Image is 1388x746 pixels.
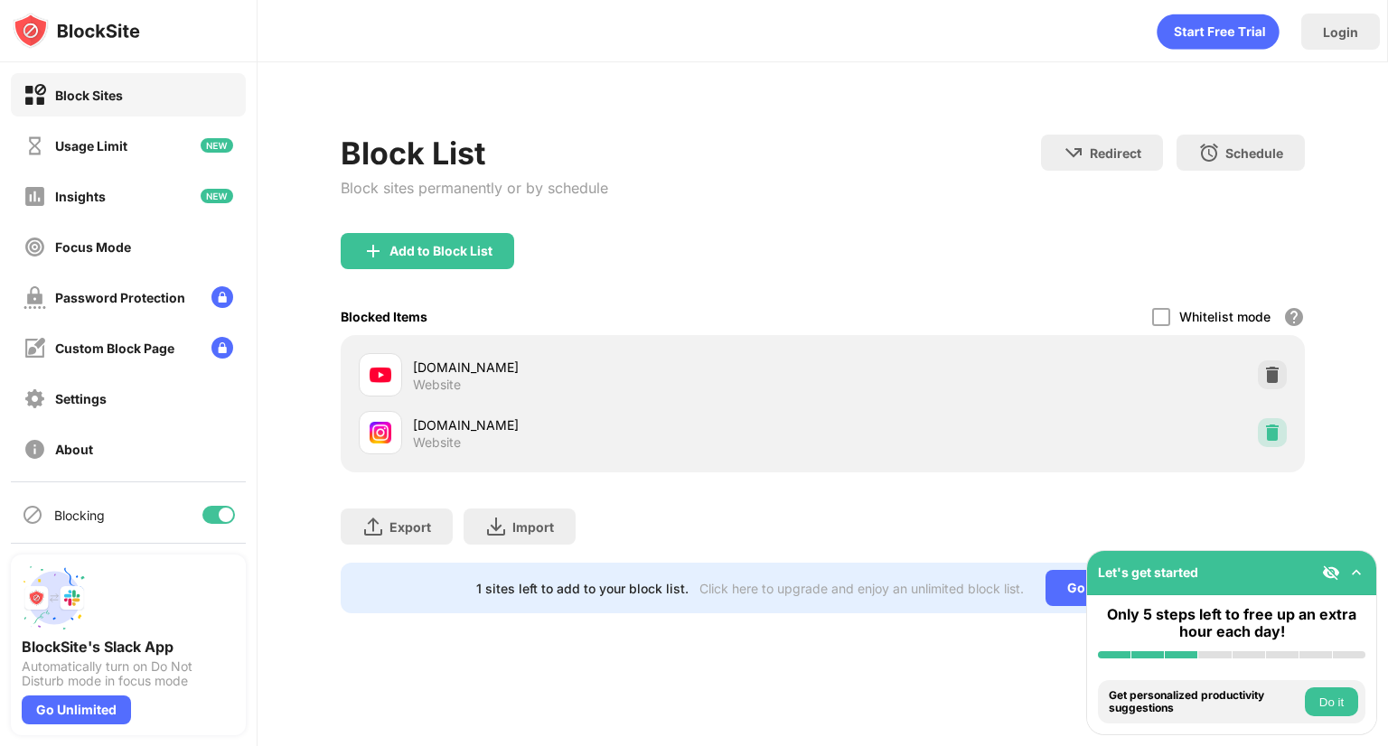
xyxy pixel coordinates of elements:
div: Focus Mode [55,239,131,255]
div: Block List [341,135,608,172]
img: password-protection-off.svg [23,286,46,309]
img: insights-off.svg [23,185,46,208]
div: Click here to upgrade and enjoy an unlimited block list. [699,581,1024,596]
div: Only 5 steps left to free up an extra hour each day! [1098,606,1365,640]
img: logo-blocksite.svg [13,13,140,49]
img: blocking-icon.svg [22,504,43,526]
img: settings-off.svg [23,387,46,410]
div: About [55,442,93,457]
img: push-slack.svg [22,565,87,630]
div: 1 sites left to add to your block list. [476,581,689,596]
div: Login [1323,24,1358,40]
div: Website [413,434,461,451]
img: time-usage-off.svg [23,135,46,157]
div: Export [389,519,431,535]
div: [DOMAIN_NAME] [413,358,822,377]
img: favicons [370,364,391,386]
div: Password Protection [55,290,185,305]
div: Import [512,519,554,535]
img: new-icon.svg [201,138,233,153]
img: customize-block-page-off.svg [23,337,46,359]
div: Schedule [1225,145,1283,161]
div: Get personalized productivity suggestions [1109,689,1300,715]
div: Block Sites [55,88,123,103]
img: lock-menu.svg [211,286,233,308]
div: Usage Limit [55,138,127,154]
div: Blocking [54,508,105,523]
div: Insights [55,189,106,204]
img: new-icon.svg [201,189,233,203]
div: BlockSite's Slack App [22,638,235,656]
div: Automatically turn on Do Not Disturb mode in focus mode [22,659,235,688]
div: animation [1157,14,1280,50]
img: about-off.svg [23,438,46,461]
img: eye-not-visible.svg [1322,564,1340,582]
img: lock-menu.svg [211,337,233,359]
div: Custom Block Page [55,340,174,356]
div: Settings [55,391,107,406]
button: Do it [1305,687,1358,716]
div: Let's get started [1098,564,1198,580]
div: Blocked Items [341,309,427,324]
div: Website [413,377,461,393]
img: block-on.svg [23,84,46,107]
div: [DOMAIN_NAME] [413,415,822,434]
div: Add to Block List [389,244,492,258]
div: Go Unlimited [1046,570,1169,606]
img: focus-off.svg [23,236,46,258]
div: Block sites permanently or by schedule [341,179,608,197]
div: Redirect [1090,145,1141,161]
img: omni-setup-toggle.svg [1347,564,1365,582]
div: Whitelist mode [1179,309,1271,324]
div: Go Unlimited [22,695,131,724]
img: favicons [370,422,391,443]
